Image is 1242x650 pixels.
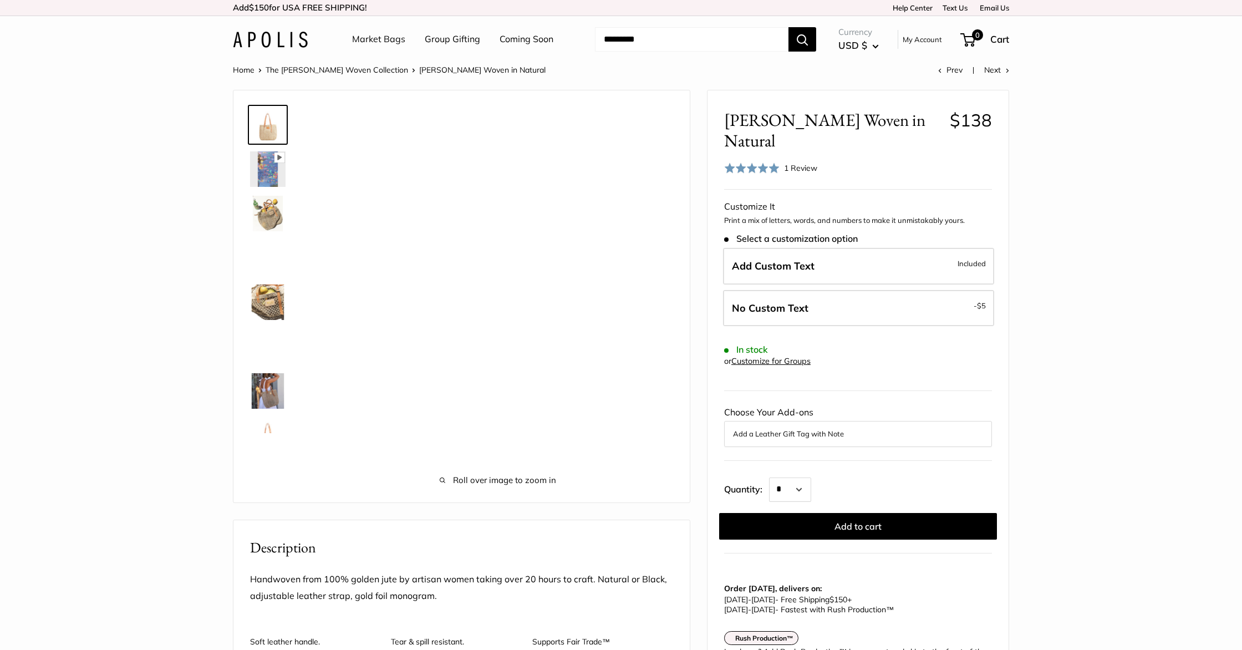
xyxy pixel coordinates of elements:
nav: Breadcrumb [233,63,546,77]
button: Add a Leather Gift Tag with Note [733,427,983,440]
span: [DATE] [724,595,748,605]
a: Prev [938,65,963,75]
span: Currency [838,24,879,40]
strong: Rush Production™ [735,634,793,642]
a: Group Gifting [425,31,480,48]
span: Cart [990,33,1009,45]
p: Handwoven from 100% golden jute by artisan women taking over 20 hours to craft. Natural or Black,... [250,571,673,605]
img: Mercado Woven in Natural [250,418,286,453]
img: Apolis [233,32,308,48]
span: - [748,595,751,605]
span: [DATE] [751,595,775,605]
a: Mercado Woven in Natural [248,149,288,189]
span: 0 [972,29,983,40]
span: No Custom Text [732,302,808,314]
input: Search... [595,27,788,52]
span: In stock [724,344,768,355]
span: $5 [977,301,986,310]
span: Add Custom Text [732,260,815,272]
div: Choose Your Add-ons [724,404,992,446]
button: Search [788,27,816,52]
p: Tear & spill resistant. [391,627,521,647]
a: The [PERSON_NAME] Woven Collection [266,65,408,75]
img: Mercado Woven in Natural [250,107,286,143]
a: Help Center [889,3,933,12]
span: [DATE] [751,605,775,615]
div: or [724,354,811,369]
a: Home [233,65,254,75]
a: My Account [903,33,942,46]
span: 1 Review [784,163,817,173]
img: Mercado Woven in Natural [250,373,286,409]
img: Mercado Woven in Natural [250,285,286,320]
span: - [748,605,751,615]
p: Soft leather handle. [250,627,380,647]
span: - [974,299,986,312]
span: [PERSON_NAME] Woven in Natural [724,110,941,151]
p: - Free Shipping + [724,595,986,615]
button: USD $ [838,37,879,54]
p: Print a mix of letters, words, and numbers to make it unmistakably yours. [724,215,992,226]
a: Mercado Woven in Natural [248,371,288,411]
span: $150 [829,595,847,605]
img: Mercado Woven in Natural [250,151,286,187]
span: Roll over image to zoom in [322,473,673,488]
a: 0 Cart [961,31,1009,48]
a: Mercado Woven in Natural [248,194,288,233]
a: Market Bags [352,31,405,48]
strong: Order [DATE], delivers on: [724,583,822,593]
span: $138 [950,109,992,131]
button: Add to cart [719,513,997,540]
a: Text Us [943,3,968,12]
label: Add Custom Text [723,248,994,285]
a: Mercado Woven in Natural [248,415,288,455]
span: USD $ [838,39,867,51]
a: Email Us [976,3,1009,12]
span: [PERSON_NAME] Woven in Natural [419,65,546,75]
a: Mercado Woven in Natural [248,282,288,322]
div: Customize It [724,199,992,215]
label: Quantity: [724,474,769,502]
span: - Fastest with Rush Production™ [724,605,894,615]
p: Supports Fair Trade™ [532,627,662,647]
a: Coming Soon [500,31,553,48]
a: Customize for Groups [731,356,811,366]
img: Mercado Woven in Natural [250,196,286,231]
span: $150 [249,2,269,13]
span: [DATE] [724,605,748,615]
span: Included [958,257,986,270]
a: Mercado Woven in Natural [248,238,288,278]
a: Mercado Woven in Natural [248,327,288,367]
a: Mercado Woven in Natural [248,105,288,145]
label: Leave Blank [723,290,994,327]
h2: Description [250,537,673,558]
span: Select a customization option [724,233,858,244]
a: Next [984,65,1009,75]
